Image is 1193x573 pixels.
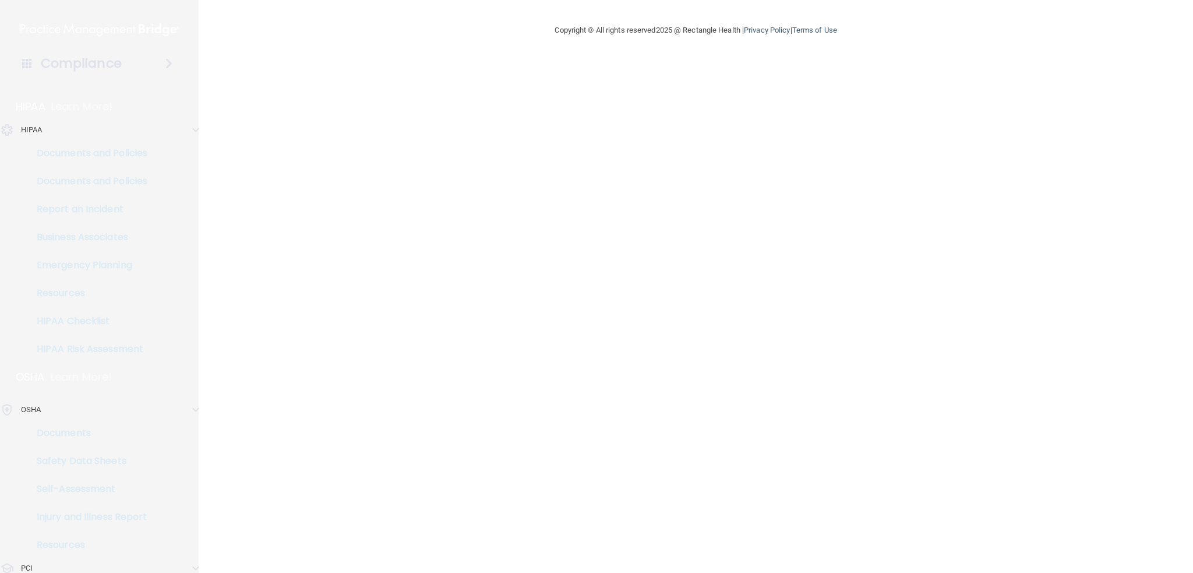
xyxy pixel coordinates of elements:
[8,483,167,495] p: Self-Assessment
[8,175,167,187] p: Documents and Policies
[8,455,167,467] p: Safety Data Sheets
[51,100,113,114] p: Learn More!
[8,539,167,551] p: Resources
[8,203,167,215] p: Report an Incident
[21,123,43,137] p: HIPAA
[16,370,45,384] p: OSHA
[8,511,167,523] p: Injury and Illness Report
[51,370,112,384] p: Learn More!
[8,259,167,271] p: Emergency Planning
[8,343,167,355] p: HIPAA Risk Assessment
[483,12,909,49] div: Copyright © All rights reserved 2025 @ Rectangle Health | |
[8,315,167,327] p: HIPAA Checklist
[744,26,790,34] a: Privacy Policy
[21,403,41,417] p: OSHA
[8,231,167,243] p: Business Associates
[792,26,837,34] a: Terms of Use
[16,100,45,114] p: HIPAA
[41,55,122,72] h4: Compliance
[8,287,167,299] p: Resources
[8,427,167,439] p: Documents
[8,147,167,159] p: Documents and Policies
[20,18,179,41] img: PMB logo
